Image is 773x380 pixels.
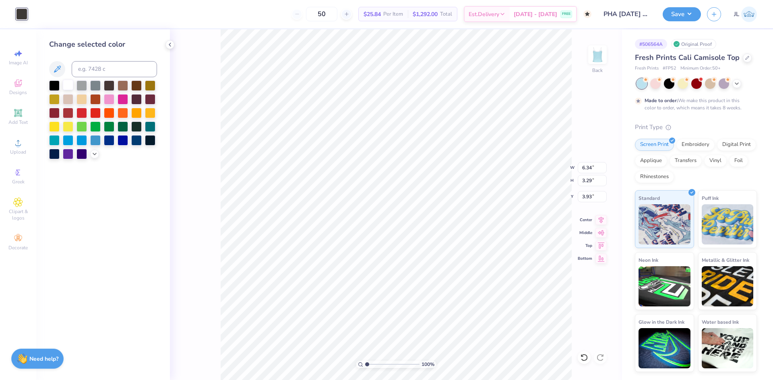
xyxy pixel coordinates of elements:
span: Greek [12,179,25,185]
strong: Need help? [29,355,58,363]
span: Fresh Prints Cali Camisole Top [635,53,740,62]
span: Total [440,10,452,18]
span: Designs [9,89,27,96]
span: Standard [639,194,660,202]
div: Foil [729,155,748,167]
a: JL [734,6,757,22]
img: Jairo Laqui [741,6,757,22]
img: Water based Ink [702,328,754,368]
span: JL [734,10,739,19]
button: Save [663,7,701,21]
span: $25.84 [364,10,381,18]
img: Back [589,47,606,63]
div: Original Proof [671,39,716,49]
img: Puff Ink [702,204,754,244]
span: [DATE] - [DATE] [514,10,557,18]
span: FREE [562,11,570,17]
img: Neon Ink [639,266,690,306]
span: Image AI [9,60,28,66]
div: Embroidery [676,139,715,151]
input: Untitled Design [597,6,657,22]
span: Decorate [8,244,28,251]
span: 100 % [422,361,434,368]
div: Applique [635,155,667,167]
span: Middle [578,230,592,236]
span: $1,292.00 [413,10,438,18]
span: Neon Ink [639,256,658,264]
span: Minimum Order: 50 + [680,65,721,72]
span: Bottom [578,256,592,261]
div: Back [592,67,603,74]
div: Transfers [670,155,702,167]
div: Vinyl [704,155,727,167]
span: # FP52 [663,65,676,72]
span: Glow in the Dark Ink [639,318,684,326]
span: Add Text [8,119,28,125]
span: Water based Ink [702,318,739,326]
input: e.g. 7428 c [72,61,157,77]
div: # 506564A [635,39,667,49]
span: Clipart & logos [4,208,32,221]
div: We make this product in this color to order, which means it takes 8 weeks. [645,97,744,111]
span: Puff Ink [702,194,719,202]
span: Center [578,217,592,223]
div: Change selected color [49,39,157,50]
img: Standard [639,204,690,244]
span: Est. Delivery [469,10,499,18]
span: Metallic & Glitter Ink [702,256,749,264]
span: Fresh Prints [635,65,659,72]
img: Metallic & Glitter Ink [702,266,754,306]
div: Screen Print [635,139,674,151]
span: Upload [10,149,26,155]
input: – – [306,7,337,21]
img: Glow in the Dark Ink [639,328,690,368]
span: Per Item [383,10,403,18]
div: Print Type [635,123,757,132]
span: Top [578,243,592,249]
div: Digital Print [717,139,756,151]
div: Rhinestones [635,171,674,183]
strong: Made to order: [645,97,678,104]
